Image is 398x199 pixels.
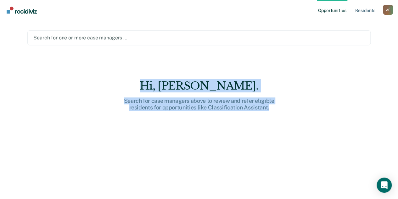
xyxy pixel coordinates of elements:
div: A E [383,5,393,15]
button: Profile dropdown button [383,5,393,15]
img: Recidiviz [7,7,37,14]
div: Open Intercom Messenger [377,178,392,193]
div: Hi, [PERSON_NAME]. [98,79,300,92]
div: Search for case managers above to review and refer eligible residents for opportunities like Clas... [98,97,300,111]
